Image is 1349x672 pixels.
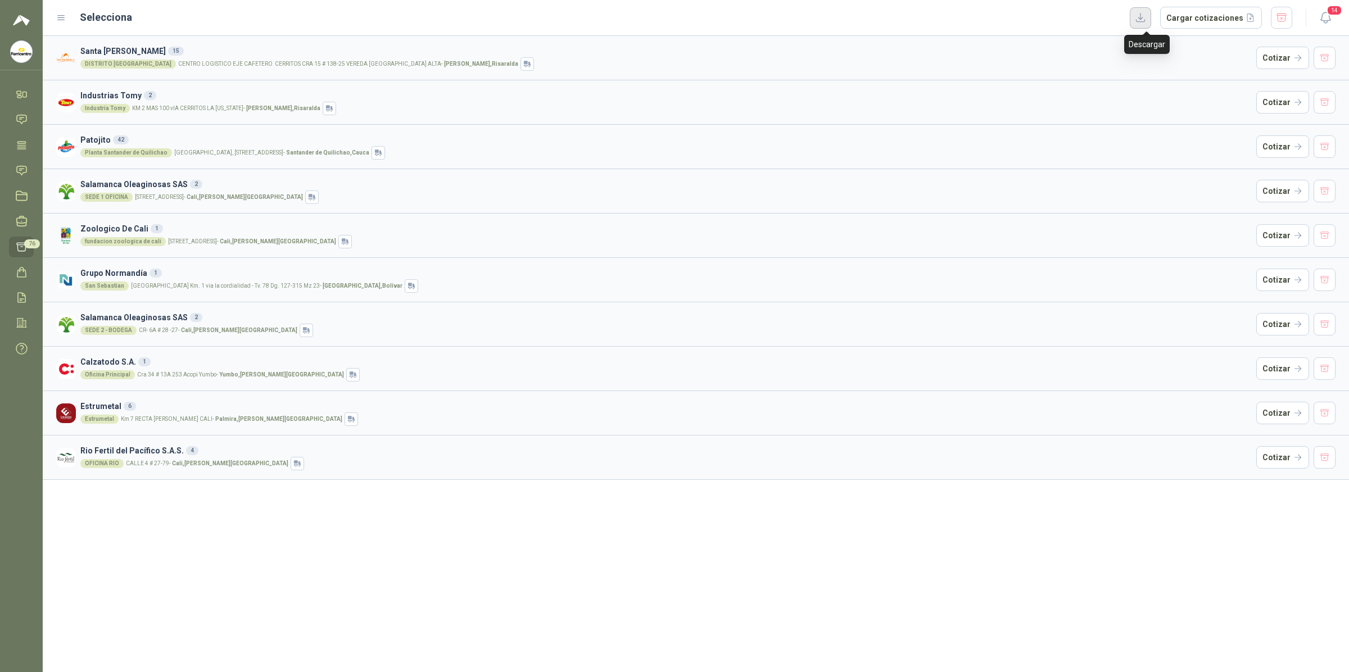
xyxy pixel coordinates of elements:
p: KM 2 MAS 100 vIA CERRITOS LA [US_STATE] - [132,106,320,111]
img: Company Logo [56,403,76,423]
img: Company Logo [56,226,76,246]
p: Cra 34 # 13A 253 Acopi Yumbo - [137,372,344,378]
img: Company Logo [56,448,76,467]
h3: Calzatodo S.A. [80,356,1252,368]
img: Company Logo [56,137,76,157]
button: Cotizar [1256,446,1309,469]
strong: [PERSON_NAME] , Risaralda [246,105,320,111]
div: Planta Santander de Quilichao [80,148,172,157]
div: 6 [124,402,136,411]
p: Km 7 RECTA [PERSON_NAME] CALI - [121,416,342,422]
div: 2 [190,313,202,322]
h3: Estrumetal [80,400,1252,412]
h3: Rio Fertil del Pacífico S.A.S. [80,444,1252,457]
button: 14 [1315,8,1336,28]
button: Cotizar [1256,357,1309,380]
img: Company Logo [56,359,76,379]
div: SEDE 2 - BODEGA [80,326,137,335]
strong: [GEOGRAPHIC_DATA] , Bolívar [323,283,402,289]
strong: Palmira , [PERSON_NAME][GEOGRAPHIC_DATA] [215,416,342,422]
div: fundacion zoologica de cali [80,237,166,246]
div: Estrumetal [80,415,119,424]
button: Cotizar [1256,135,1309,158]
div: 1 [151,224,163,233]
h3: Industrias Tomy [80,89,1252,102]
strong: Cali , [PERSON_NAME][GEOGRAPHIC_DATA] [220,238,336,244]
p: CENTRO LOGISTICO EJE CAFETERO CERRITOS CRA 15 # 138-25 VEREDA [GEOGRAPHIC_DATA] ALTA - [178,61,518,67]
h3: Zoologico De Cali [80,223,1252,235]
div: 2 [144,91,156,100]
h3: Patojito [80,134,1252,146]
button: Cotizar [1256,313,1309,335]
button: Cotizar [1256,180,1309,202]
img: Company Logo [56,181,76,201]
div: San Sebastian [80,281,129,290]
div: Industria Tomy [80,104,130,113]
div: Descargar [1124,35,1170,54]
button: Cotizar [1256,269,1309,291]
button: Cotizar [1256,402,1309,424]
span: 14 [1327,5,1342,16]
div: Oficina Principal [80,370,135,379]
div: OFICINA RIO [80,459,124,468]
strong: Cali , [PERSON_NAME][GEOGRAPHIC_DATA] [172,460,288,466]
p: [GEOGRAPHIC_DATA], [STREET_ADDRESS] - [174,150,369,156]
div: 4 [186,446,198,455]
img: Company Logo [56,315,76,334]
p: CALLE 4 # 27-79 - [126,461,288,466]
img: Company Logo [56,48,76,68]
div: 1 [138,357,151,366]
img: Company Logo [56,93,76,112]
p: [STREET_ADDRESS] - [168,239,336,244]
button: Cotizar [1256,47,1309,69]
strong: Yumbo , [PERSON_NAME][GEOGRAPHIC_DATA] [219,371,344,378]
button: Cotizar [1256,91,1309,113]
h3: Santa [PERSON_NAME] [80,45,1252,57]
div: SEDE 1 OFICINA [80,193,133,202]
h2: Selecciona [80,10,132,25]
h3: Salamanca Oleaginosas SAS [80,178,1252,190]
div: DISTRITO [GEOGRAPHIC_DATA] [80,60,176,69]
span: 76 [24,239,40,248]
button: Cargar cotizaciones [1160,7,1262,29]
img: Company Logo [11,41,32,62]
button: Cotizar [1256,224,1309,247]
p: [STREET_ADDRESS] - [135,194,303,200]
strong: Cali , [PERSON_NAME][GEOGRAPHIC_DATA] [187,194,303,200]
img: Company Logo [56,270,76,290]
p: CR- 6A # 28 -27 - [139,328,297,333]
h3: Salamanca Oleaginosas SAS [80,311,1252,324]
p: [GEOGRAPHIC_DATA] Km. 1 via la cordialidad - Tv. 78 Dg. 127-315 Mz 23 - [131,283,402,289]
strong: [PERSON_NAME] , Risaralda [444,61,518,67]
div: 42 [113,135,129,144]
div: 15 [168,47,184,56]
h3: Grupo Normandía [80,267,1252,279]
div: 2 [190,180,202,189]
strong: Santander de Quilichao , Cauca [286,149,369,156]
strong: Cali , [PERSON_NAME][GEOGRAPHIC_DATA] [181,327,297,333]
div: 1 [150,269,162,278]
img: Logo peakr [13,13,30,27]
a: 76 [9,237,34,257]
